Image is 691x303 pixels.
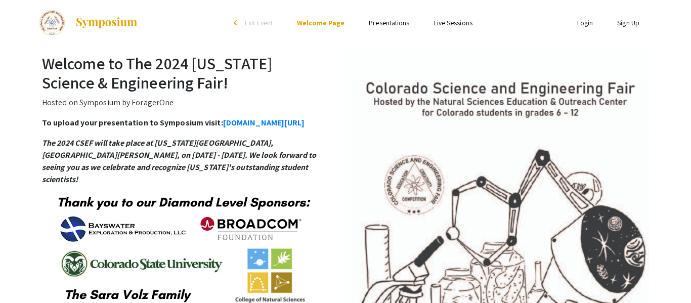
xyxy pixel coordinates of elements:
iframe: Chat [648,257,683,295]
p: Hosted on Symposium by ForagerOne [42,97,649,109]
h2: Welcome to The 2024 [US_STATE] Science & Engineering Fair! [42,54,649,93]
a: Welcome Page [297,18,344,27]
img: The 2024 Colorado Science & Engineering Fair [39,10,65,35]
span: Exit Event [245,18,273,27]
a: Presentations [369,18,409,27]
em: The 2024 CSEF will take place at [US_STATE][GEOGRAPHIC_DATA], [GEOGRAPHIC_DATA][PERSON_NAME], on ... [42,138,316,185]
a: Login [577,18,593,27]
strong: To upload your presentation to Symposium visit: [42,117,305,128]
a: Sign Up [617,18,639,27]
a: Live Sessions [434,18,472,27]
div: arrow_back_ios [234,20,240,26]
img: Symposium by ForagerOne [75,17,138,29]
a: The 2024 Colorado Science & Engineering Fair [39,10,138,35]
a: [DOMAIN_NAME][URL] [223,117,305,128]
